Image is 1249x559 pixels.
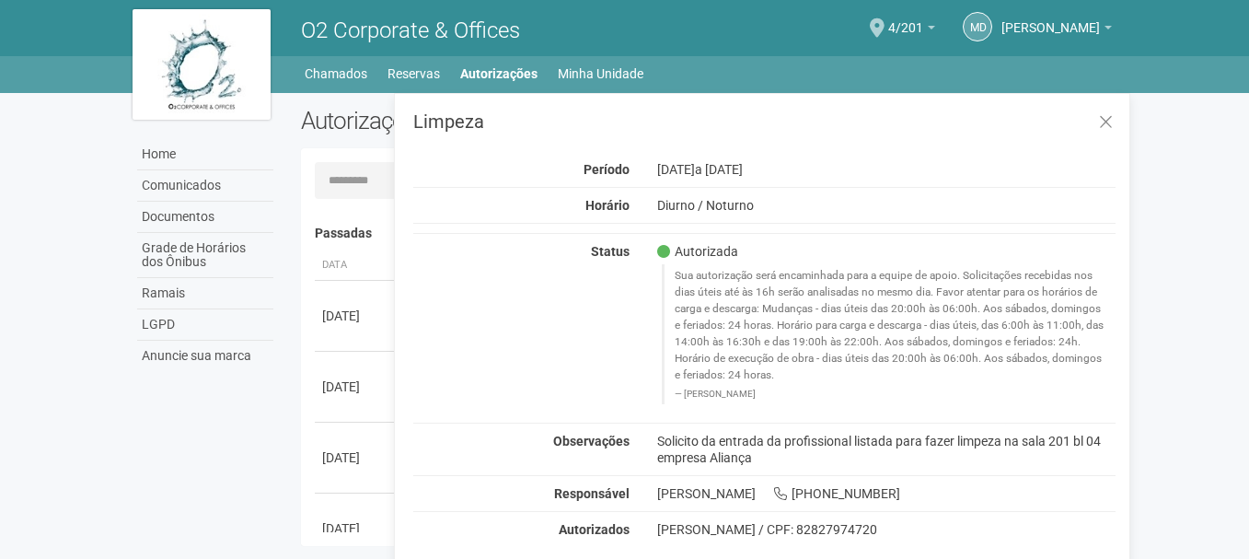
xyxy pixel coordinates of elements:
[559,522,630,537] strong: Autorizados
[888,23,935,38] a: 4/201
[1001,23,1112,38] a: [PERSON_NAME]
[662,264,1116,403] blockquote: Sua autorização será encaminhada para a equipe de apoio. Solicitações recebidas nos dias úteis at...
[322,448,390,467] div: [DATE]
[643,485,1130,502] div: [PERSON_NAME] [PHONE_NUMBER]
[553,434,630,448] strong: Observações
[137,170,273,202] a: Comunicados
[322,519,390,538] div: [DATE]
[554,486,630,501] strong: Responsável
[591,244,630,259] strong: Status
[695,162,743,177] span: a [DATE]
[301,107,695,134] h2: Autorizações
[643,433,1130,466] div: Solicito da entrada da profissional listada para fazer limpeza na sala 201 bl 04 empresa Aliança
[643,197,1130,214] div: Diurno / Noturno
[675,388,1106,401] footer: [PERSON_NAME]
[137,278,273,309] a: Ramais
[305,61,367,87] a: Chamados
[322,307,390,325] div: [DATE]
[137,341,273,371] a: Anuncie sua marca
[387,61,440,87] a: Reservas
[888,3,923,35] span: 4/201
[315,227,1104,240] h4: Passadas
[137,309,273,341] a: LGPD
[657,521,1116,538] div: [PERSON_NAME] / CPF: 82827974720
[585,198,630,213] strong: Horário
[133,9,271,120] img: logo.jpg
[558,61,643,87] a: Minha Unidade
[963,12,992,41] a: Md
[1001,3,1100,35] span: Marcelo de Andrade Ferreira
[584,162,630,177] strong: Período
[322,378,390,396] div: [DATE]
[137,202,273,233] a: Documentos
[460,61,538,87] a: Autorizações
[137,233,273,278] a: Grade de Horários dos Ônibus
[413,112,1116,131] h3: Limpeza
[137,139,273,170] a: Home
[315,250,398,281] th: Data
[301,17,520,43] span: O2 Corporate & Offices
[657,243,738,260] span: Autorizada
[643,161,1130,178] div: [DATE]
